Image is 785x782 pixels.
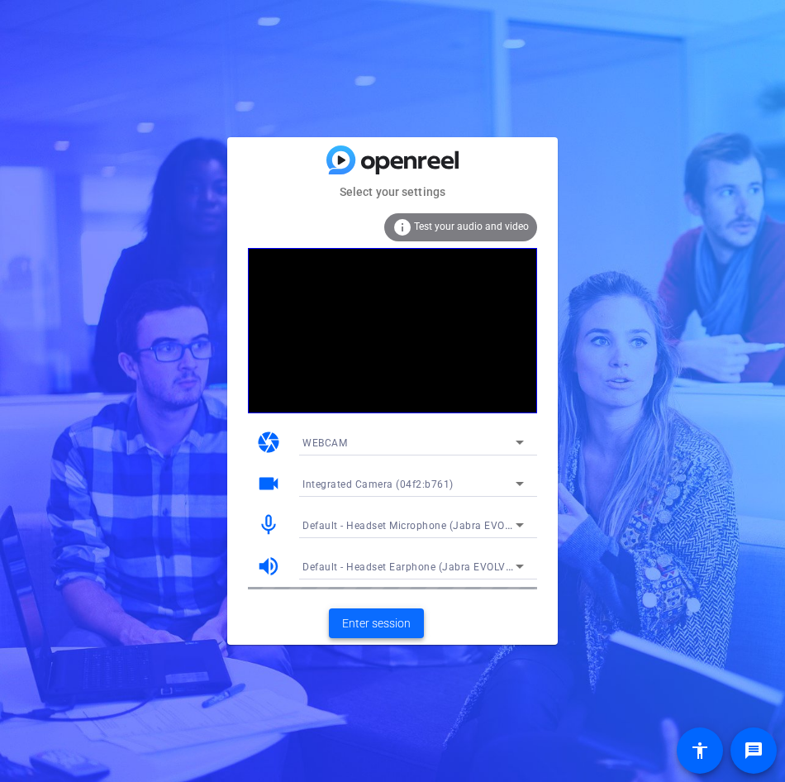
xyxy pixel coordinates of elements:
[256,471,281,496] mat-icon: videocam
[256,513,281,537] mat-icon: mic_none
[256,554,281,579] mat-icon: volume_up
[256,430,281,455] mat-icon: camera
[227,183,558,201] mat-card-subtitle: Select your settings
[302,518,621,532] span: Default - Headset Microphone (Jabra EVOLVE 20 MS) (0b0e:0300)
[302,437,347,449] span: WEBCAM
[414,221,529,232] span: Test your audio and video
[302,479,454,490] span: Integrated Camera (04f2:b761)
[744,741,764,761] mat-icon: message
[326,145,459,174] img: blue-gradient.svg
[342,615,411,632] span: Enter session
[690,741,710,761] mat-icon: accessibility
[392,217,412,237] mat-icon: info
[302,560,611,573] span: Default - Headset Earphone (Jabra EVOLVE 20 MS) (0b0e:0300)
[329,608,424,638] button: Enter session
